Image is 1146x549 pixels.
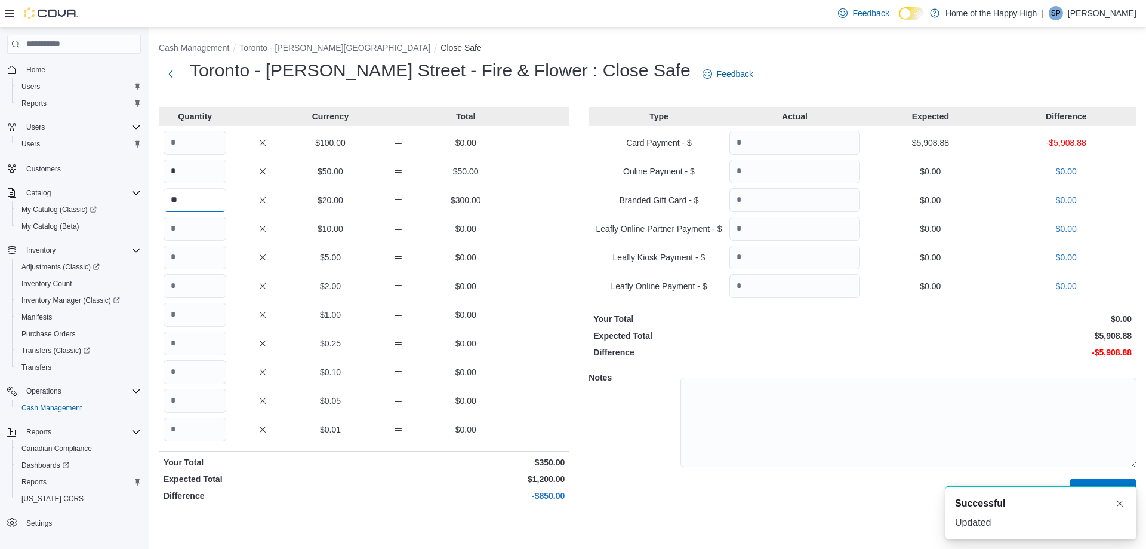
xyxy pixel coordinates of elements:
[164,389,226,413] input: Quantity
[865,111,996,122] p: Expected
[164,274,226,298] input: Quantity
[729,188,860,212] input: Quantity
[17,79,45,94] a: Users
[435,338,497,349] p: $0.00
[435,137,497,149] p: $0.00
[17,219,141,234] span: My Catalog (Beta)
[593,313,860,325] p: Your Total
[17,137,45,151] a: Users
[21,403,82,413] span: Cash Management
[21,82,40,91] span: Users
[435,252,497,263] p: $0.00
[26,519,52,528] span: Settings
[164,111,226,122] p: Quantity
[17,458,141,473] span: Dashboards
[12,95,146,112] button: Reports
[21,162,66,176] a: Customers
[2,383,146,400] button: Operations
[12,457,146,474] a: Dashboards
[593,280,724,292] p: Leafly Online Payment - $
[729,111,860,122] p: Actual
[17,458,74,473] a: Dashboards
[12,474,146,490] button: Reports
[1001,223,1132,235] p: $0.00
[435,280,497,292] p: $0.00
[852,7,889,19] span: Feedback
[17,441,141,456] span: Canadian Compliance
[1113,496,1127,511] button: Dismiss toast
[593,252,724,263] p: Leafly Kiosk Payment - $
[299,395,362,407] p: $0.05
[729,217,860,241] input: Quantity
[865,137,996,149] p: $5,908.88
[12,78,146,95] button: Users
[1001,111,1132,122] p: Difference
[17,96,141,111] span: Reports
[164,418,226,441] input: Quantity
[865,194,996,206] p: $0.00
[17,96,51,111] a: Reports
[12,309,146,326] button: Manifests
[2,119,146,136] button: Users
[17,401,141,415] span: Cash Management
[833,1,894,25] a: Feedback
[12,326,146,342] button: Purchase Orders
[12,218,146,235] button: My Catalog (Beta)
[21,425,56,439] button: Reports
[1001,165,1132,177] p: $0.00
[17,441,97,456] a: Canadian Compliance
[17,277,141,291] span: Inventory Count
[17,293,141,308] span: Inventory Manager (Classic)
[2,242,146,259] button: Inventory
[164,303,226,327] input: Quantity
[164,131,226,155] input: Quantity
[17,343,141,358] span: Transfers (Classic)
[21,461,69,470] span: Dashboards
[299,280,362,292] p: $2.00
[17,401,87,415] a: Cash Management
[593,223,724,235] p: Leafly Online Partner Payment - $
[26,427,51,437] span: Reports
[698,62,758,86] a: Feedback
[21,477,47,487] span: Reports
[1001,252,1132,263] p: $0.00
[21,516,141,530] span: Settings
[899,7,924,20] input: Dark Mode
[2,160,146,177] button: Customers
[12,440,146,457] button: Canadian Compliance
[21,384,66,398] button: Operations
[21,222,79,231] span: My Catalog (Beta)
[435,165,497,177] p: $50.00
[26,246,56,255] span: Inventory
[1049,6,1063,20] div: Steven Pike
[955,496,1127,511] div: Notification
[2,61,146,78] button: Home
[21,296,120,305] span: Inventory Manager (Classic)
[717,68,753,80] span: Feedback
[21,444,92,453] span: Canadian Compliance
[17,310,141,324] span: Manifests
[26,65,45,75] span: Home
[865,223,996,235] p: $0.00
[865,313,1132,325] p: $0.00
[12,342,146,359] a: Transfers (Classic)
[729,131,860,155] input: Quantity
[26,387,61,396] span: Operations
[435,309,497,321] p: $0.00
[21,186,56,200] button: Catalog
[435,223,497,235] p: $0.00
[17,492,141,506] span: Washington CCRS
[366,456,565,468] p: $350.00
[865,252,996,263] p: $0.00
[21,279,72,289] span: Inventory Count
[12,400,146,416] button: Cash Management
[21,384,141,398] span: Operations
[299,194,362,206] p: $20.00
[593,194,724,206] p: Branded Gift Card - $
[17,360,56,375] a: Transfers
[12,201,146,218] a: My Catalog (Classic)
[2,424,146,440] button: Reports
[865,165,996,177] p: $0.00
[21,139,40,149] span: Users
